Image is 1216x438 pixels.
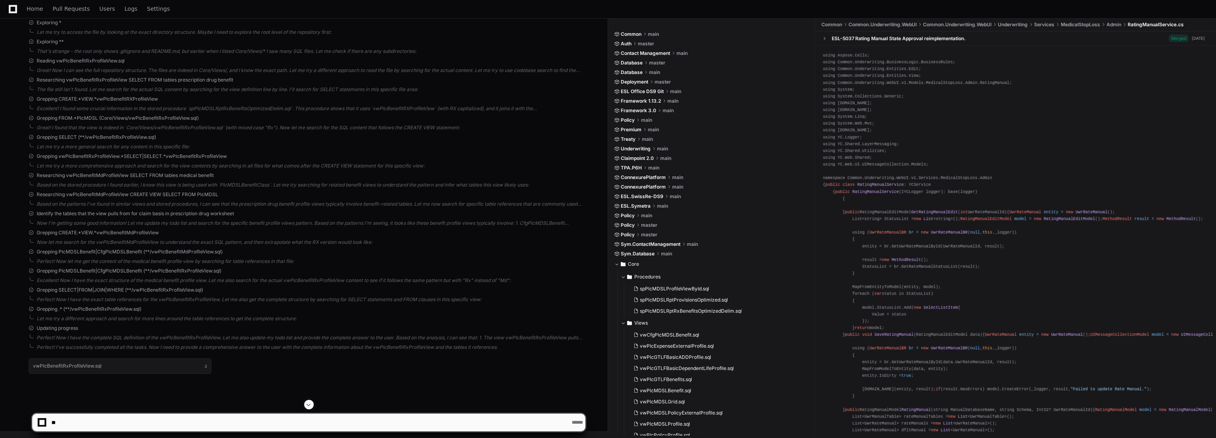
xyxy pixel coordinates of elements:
[621,107,656,114] span: Framework 3.0
[634,320,648,326] span: Views
[627,318,632,328] svg: Directory
[909,346,913,350] span: br
[1128,21,1184,28] span: RatingManualService.cs
[630,352,804,363] button: vwPlcGTLFBasicADDProfile.sql
[37,67,585,74] div: Great! Now I can see the full repository structure. The files are indeed in Core/Views/, and I kn...
[621,212,635,219] span: Policy
[661,251,672,257] span: main
[960,216,1012,221] span: RatingManualEditModel
[630,329,804,341] button: vwCfgPlcMDSLBenefit.sql
[640,387,691,394] span: vwPlcMDSLBenefit.sql
[621,79,648,85] span: Deployment
[1036,332,1039,337] span: =
[29,358,211,374] button: vwPlcBenefitRxProfileView.sql2
[37,48,585,55] div: That's strange - the root only shows .gitignore and README.md, but earlier when I listed Core/Vie...
[982,230,992,235] span: this
[1171,332,1179,337] span: new
[37,210,234,217] span: Identify the tables that the view pulls from for claim basis in prescription drug worksheet
[640,286,709,292] span: spPlcMDSLProfileViewById.sql
[891,257,921,262] span: MethodResult
[630,363,804,374] button: vwPlcGTLFBasicDependentLifeProfile.sql
[1034,216,1041,221] span: new
[970,346,980,350] span: null
[640,297,728,303] span: spPlcMDSLRptProvisionsOptimized.sql
[37,163,585,169] div: Let me try a more comprehensive approach and search for the view contents by searching in all fil...
[621,251,655,257] span: Sym.Database
[640,308,742,314] span: spPlcMDSLRptRxBenefitsOptimizedDelim.sql
[621,259,626,269] svg: Directory
[640,399,685,405] span: vwPlcMDSLGrid.sql
[641,212,652,219] span: main
[1157,216,1164,221] span: new
[960,209,968,214] span: int
[147,6,170,11] span: Settings
[33,364,102,368] h1: vwPlcBenefitRxProfileView.sql
[640,365,734,372] span: vwPlcGTLFBasicDependentLifeProfile.sql
[670,193,681,200] span: main
[37,315,585,322] div: Let me try a different approach and search for more lines around the table references to get the ...
[672,174,683,181] span: main
[621,146,651,152] span: Underwriting
[1034,21,1055,28] span: Services
[1061,209,1063,214] span: =
[882,257,889,262] span: new
[37,325,78,331] span: Updating progress
[914,216,921,221] span: new
[649,60,665,66] span: master
[923,21,992,28] span: Common.Underwriting.WebUI
[648,127,659,133] span: main
[970,230,980,235] span: null
[621,50,670,56] span: Contact Management
[921,230,928,235] span: new
[621,31,641,37] span: Common
[37,125,585,131] div: Great! I found that the view is indeed in `Core/Views/vwPlcBenefitRxProfileView.sql` (with mixed ...
[627,272,632,282] svg: Directory
[874,291,882,296] span: var
[641,222,657,228] span: master
[1044,209,1058,214] span: entity
[621,69,643,76] span: Database
[1019,332,1034,337] span: entity
[621,60,643,66] span: Database
[37,268,221,274] span: Grepping PlcMDSLBenefit|CfgPlcMDSLBenefit (**/vwPlcBenefitRxProfileView.sql)
[37,277,585,284] div: Excellent! Now I have the exact structure of the medical benefit profile view. Let me also search...
[621,117,635,123] span: Policy
[1061,21,1101,28] span: MedicalStopLoss
[37,96,158,102] span: Grepping CREATE.*VIEW.*vwPlcBenefitRXProfileView
[899,189,943,194] span: (IYCLogger logger)
[1066,209,1073,214] span: new
[621,203,651,209] span: ESL.Symetra
[982,346,992,350] span: this
[1166,332,1169,337] span: =
[630,306,804,317] button: spPlcMDSLRptRxBenefitsOptimizedDelim.sql
[843,182,855,187] span: class
[1071,387,1147,391] span: "Failed to update Rate Manual."
[1009,209,1041,214] span: UwrRateManual
[958,209,1007,214] span: ( UwrRateManualId)
[857,182,904,187] span: RatingManualService
[37,249,223,255] span: Grepping PlcMDSLBenefit|CfgPlcMDSLBenefit (**/vwPlcBenefitMdProfileView.sql)
[630,385,804,396] button: vwPlcMDSLBenefit.sql
[621,155,654,162] span: Claimpoint 2.0
[916,346,919,350] span: =
[852,189,899,194] span: RatingManualService
[1041,332,1048,337] span: new
[621,127,641,133] span: Premium
[657,146,668,152] span: main
[640,376,692,383] span: vwPlcGTLFBenefits.sql
[630,374,804,385] button: vwPlcGTLFBenefits.sql
[931,346,968,350] span: UwrRateManualBR
[901,373,911,378] span: true
[37,105,585,112] div: Excellent! I found some crucial information in the stored procedure `spPlcMDSLRptRxBenefitsOptimi...
[630,341,804,352] button: vwPlcExpenseExternalProfile.sql
[640,343,714,349] span: vwPlcExpenseExternalProfile.sql
[923,216,933,221] span: List
[1134,216,1149,221] span: result
[687,241,698,247] span: main
[630,396,804,407] button: vwPlcMDSLGrid.sql
[672,184,683,190] span: main
[37,230,159,236] span: Grepping CREATE.*VIEW.*vwPlcBenefitMdProfileView
[835,189,850,194] span: public
[870,346,906,350] span: UwrRateManualBR
[205,363,207,369] span: 2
